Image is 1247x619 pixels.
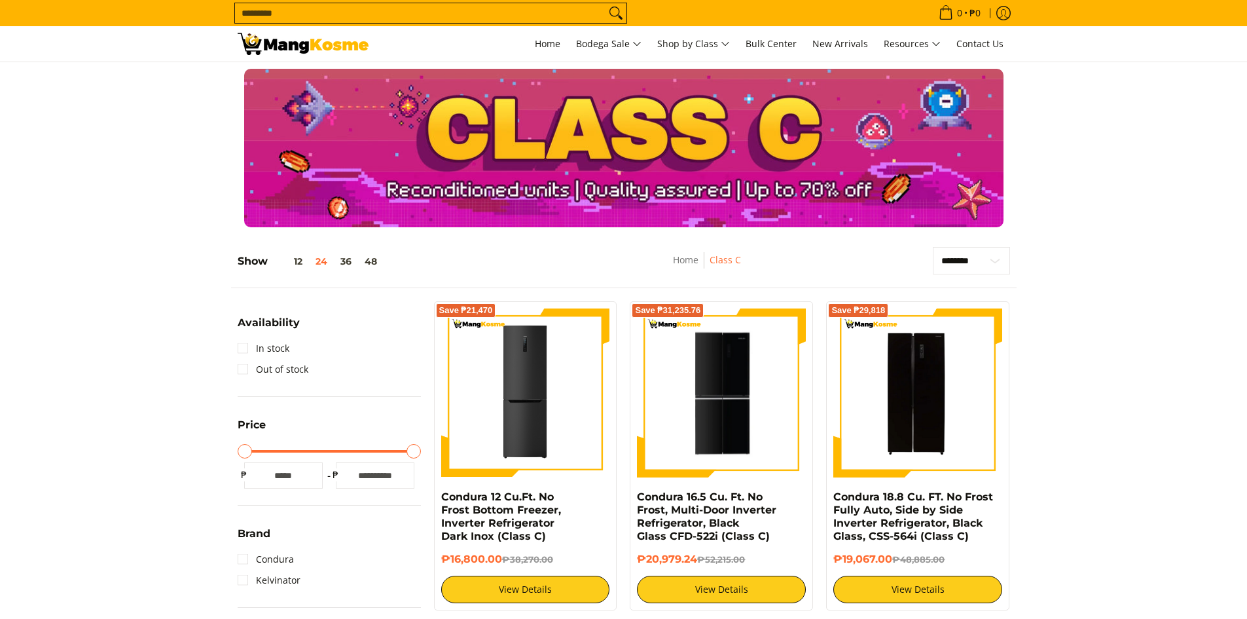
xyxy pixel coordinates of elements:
[592,252,822,282] nav: Breadcrumbs
[238,529,270,549] summary: Open
[238,570,300,591] a: Kelvinator
[746,37,797,50] span: Bulk Center
[697,554,745,565] del: ₱52,215.00
[812,37,868,50] span: New Arrivals
[833,309,1002,478] img: Condura 18.8 Cu. FT. No Frost Fully Auto, Side by Side Inverter Refrigerator, Black Glass, CSS-56...
[710,253,741,266] a: Class C
[358,256,384,267] button: 48
[441,491,561,542] a: Condura 12 Cu.Ft. No Frost Bottom Freezer, Inverter Refrigerator Dark Inox (Class C)
[238,359,308,380] a: Out of stock
[950,26,1010,62] a: Contact Us
[238,468,251,481] span: ₱
[637,553,806,566] h6: ₱20,979.24
[441,553,610,566] h6: ₱16,800.00
[238,420,266,430] span: Price
[441,309,610,478] img: condura-no-frost-inverter-bottom-freezer-refrigerator-9-cubic-feet-class-c-mang-kosme
[441,576,610,603] a: View Details
[382,26,1010,62] nav: Main Menu
[833,553,1002,566] h6: ₱19,067.00
[657,36,730,52] span: Shop by Class
[877,26,947,62] a: Resources
[309,256,334,267] button: 24
[268,256,309,267] button: 12
[238,318,300,338] summary: Open
[892,554,945,565] del: ₱48,885.00
[238,318,300,328] span: Availability
[569,26,648,62] a: Bodega Sale
[238,255,384,268] h5: Show
[956,37,1003,50] span: Contact Us
[576,36,642,52] span: Bodega Sale
[635,307,700,314] span: Save ₱31,235.76
[605,3,626,23] button: Search
[528,26,567,62] a: Home
[502,554,553,565] del: ₱38,270.00
[238,338,289,359] a: In stock
[955,9,964,18] span: 0
[637,310,806,476] img: Condura 16.5 Cu. Ft. No Frost, Multi-Door Inverter Refrigerator, Black Glass CFD-522i (Class C)
[637,576,806,603] a: View Details
[238,529,270,539] span: Brand
[739,26,803,62] a: Bulk Center
[334,256,358,267] button: 36
[831,307,885,314] span: Save ₱29,818
[535,37,560,50] span: Home
[651,26,736,62] a: Shop by Class
[833,576,1002,603] a: View Details
[329,468,342,481] span: ₱
[967,9,983,18] span: ₱0
[637,491,776,542] a: Condura 16.5 Cu. Ft. No Frost, Multi-Door Inverter Refrigerator, Black Glass CFD-522i (Class C)
[439,307,493,314] span: Save ₱21,470
[884,36,941,52] span: Resources
[238,420,266,440] summary: Open
[673,253,698,266] a: Home
[238,33,369,55] img: Class C Home &amp; Business Appliances: Up to 70% Off l Mang Kosme
[806,26,875,62] a: New Arrivals
[935,6,985,20] span: •
[238,549,294,570] a: Condura
[833,491,993,542] a: Condura 18.8 Cu. FT. No Frost Fully Auto, Side by Side Inverter Refrigerator, Black Glass, CSS-56...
